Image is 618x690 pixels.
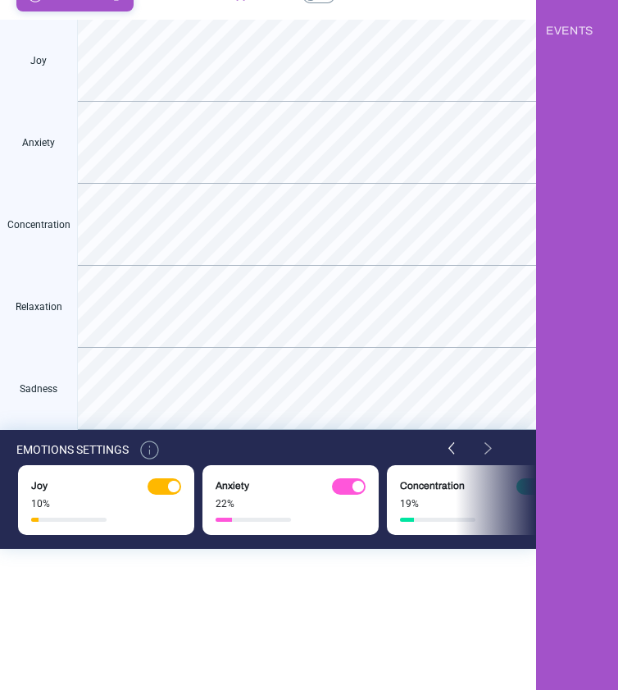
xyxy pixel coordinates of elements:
[352,481,364,492] img: ellipse.png
[484,442,492,455] img: white_right_arrow.png
[31,498,50,510] div: 10%
[139,438,161,461] img: information.png
[400,498,419,510] div: 19%
[546,18,593,43] div: EVENTS
[30,55,47,66] div: Joy
[216,498,234,510] div: 22%
[216,478,249,493] div: Anxiety
[20,383,57,395] div: Sadness
[448,442,455,455] img: white_left_arrow.png
[16,301,62,313] div: Relaxation
[22,137,55,149] div: Anxiety
[168,481,179,492] img: ellipse.png
[400,478,465,493] div: Concentration
[31,478,48,493] div: Joy
[16,441,129,461] div: EMOTIONS SETTINGS
[7,219,70,231] div: Concentration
